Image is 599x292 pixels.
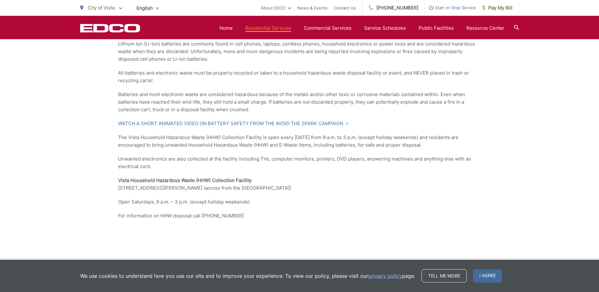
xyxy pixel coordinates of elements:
[118,40,481,63] p: Lithium Ion (Li-Ion) batteries are commonly found in cell phones, laptops, cordless phones, house...
[482,4,512,12] span: Pay My Bill
[118,177,481,192] p: [STREET_ADDRESS][PERSON_NAME] (across from the [GEOGRAPHIC_DATA])
[118,120,349,127] a: Watch a Short Animated Video on Battery Safety from the Avoid the Spark Campaign
[80,24,140,33] a: EDCD logo. Return to the homepage.
[118,198,481,206] p: Open Saturdays, 9 a.m. – 3 p.m. (except holiday weekends)
[118,134,481,149] p: The Vista Household Hazardous Waste (HHW) Collection Facility is open every [DATE] from 9 a.m. to...
[80,272,415,280] p: We use cookies to understand how you use our site and to improve your experience. To view our pol...
[118,91,481,113] p: Batteries and most electronic waste are considered hazardous because of the metals and/or other t...
[219,24,233,32] a: Home
[118,69,481,84] p: All batteries and electronic waste must be properly recycled or taken to a household hazardous wa...
[297,4,327,12] a: News & Events
[88,5,115,11] span: City of Vista
[422,269,467,283] a: Tell me more
[118,155,481,170] p: Unwanted electronics are also collected at the facility including TVs, computer monitors, printer...
[466,24,505,32] a: Resource Center
[368,272,402,280] a: privacy policy
[473,269,502,283] span: I agree
[261,4,291,12] a: About EDCO
[132,3,164,14] span: English
[334,4,356,12] a: Contact Us
[118,177,252,183] strong: Vista Household Hazardous Waste (HHW) Collection Facility
[304,24,351,32] a: Commercial Services
[364,24,406,32] a: Service Schedules
[118,212,481,220] p: For information on HHW disposal call [PHONE_NUMBER]
[245,24,291,32] a: Residential Services
[419,24,454,32] a: Public Facilities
